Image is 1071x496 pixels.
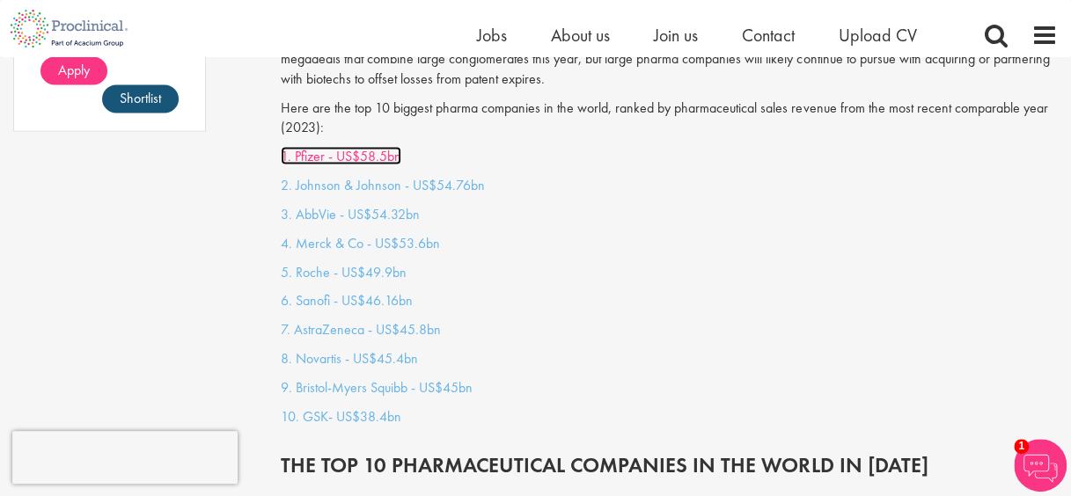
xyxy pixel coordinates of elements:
[281,175,485,193] a: 2. Johnson & Johnson - US$54.76bn
[281,319,441,338] a: 7. AstraZeneca - US$45.8bn
[281,233,440,252] a: 4. Merck & Co - US$53.6bn
[102,84,179,113] a: Shortlist
[281,453,1058,476] h2: THE TOP 10 PHARMACEUTICAL COMPANIES IN THE WORLD IN [DATE]
[281,290,413,309] a: 6. Sanofi - US$46.16bn
[58,60,90,78] span: Apply
[839,24,917,47] a: Upload CV
[281,377,473,396] a: 9. Bristol-Myers Squibb - US$45bn
[654,24,698,47] a: Join us
[1014,439,1029,454] span: 1
[551,24,610,47] a: About us
[1014,439,1067,492] img: Chatbot
[281,98,1058,138] p: Here are the top 10 biggest pharma companies in the world, ranked by pharmaceutical sales revenue...
[477,24,507,47] a: Jobs
[281,348,418,367] a: 8. Novartis - US$45.4bn
[281,406,401,425] a: 10. GSK- US$38.4bn
[281,204,420,222] a: 3. AbbVie - US$54.32bn
[12,431,238,484] iframe: reCAPTCHA
[742,24,795,47] a: Contact
[281,146,401,164] a: 1. Pfizer - US$58.5bn
[40,56,107,84] a: Apply
[281,262,407,281] a: 5. Roche - US$49.9bn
